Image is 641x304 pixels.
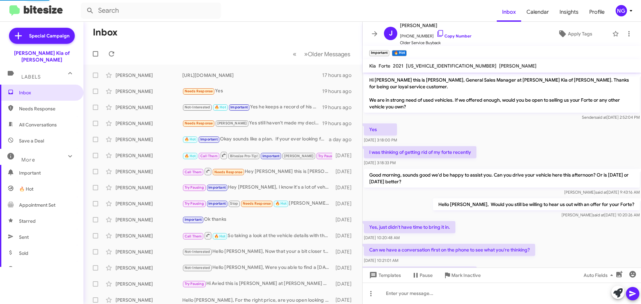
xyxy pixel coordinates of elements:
[364,258,398,263] span: [DATE] 10:21:01 AM
[19,250,28,257] span: Sold
[332,297,357,303] div: [DATE]
[304,50,308,58] span: »
[433,198,640,210] p: Hello [PERSON_NAME], Would you still be willing to hear us out with an offer for your Forte?
[182,248,332,256] div: Hello [PERSON_NAME], Now that your a bit closer to your lease end, would you consider an early up...
[116,216,182,223] div: [PERSON_NAME]
[182,297,332,303] div: Hello [PERSON_NAME], For the right price, are you open looking to sell your Sportage?
[400,21,471,29] span: [PERSON_NAME]
[438,269,486,281] button: Mark Inactive
[562,212,640,217] span: [PERSON_NAME] [DATE] 10:20:26 AM
[182,280,332,288] div: Hi Avied this is [PERSON_NAME] at [PERSON_NAME] Kia of [PERSON_NAME]. Thanks again for being our ...
[21,157,35,163] span: More
[364,123,397,135] p: Yes
[329,136,357,143] div: a day ago
[9,28,75,44] a: Special Campaign
[364,74,640,113] p: Hi [PERSON_NAME] this is [PERSON_NAME], General Sales Manager at [PERSON_NAME] Kia of [PERSON_NAM...
[406,269,438,281] button: Pause
[364,160,396,165] span: [DATE] 3:18:33 PM
[332,281,357,287] div: [DATE]
[293,50,296,58] span: «
[182,151,332,160] div: Cool, just keep me posted
[275,201,287,206] span: 🔥 Hot
[185,217,202,222] span: Important
[230,201,238,206] span: Stop
[322,72,357,79] div: 17 hours ago
[541,28,609,40] button: Apply Tags
[595,190,607,195] span: said at
[19,121,57,128] span: All Conversations
[116,136,182,143] div: [PERSON_NAME]
[332,152,357,159] div: [DATE]
[116,72,182,79] div: [PERSON_NAME]
[182,87,322,95] div: Yes
[497,2,521,22] a: Inbox
[389,28,393,39] span: J
[616,5,627,16] div: NG
[182,103,322,111] div: Yes he keeps a record of his previous customers, but he isn't allowed to keep any contract inform...
[332,184,357,191] div: [DATE]
[116,248,182,255] div: [PERSON_NAME]
[116,168,182,175] div: [PERSON_NAME]
[182,200,332,207] div: [PERSON_NAME] we will be at [GEOGRAPHIC_DATA] around 10am
[364,235,400,240] span: [DATE] 10:20:48 AM
[200,154,218,158] span: Call Them
[230,105,248,109] span: Important
[332,168,357,175] div: [DATE]
[19,105,76,112] span: Needs Response
[93,27,118,38] h1: Inbox
[393,63,403,69] span: 2021
[420,269,433,281] span: Pause
[116,104,182,111] div: [PERSON_NAME]
[230,154,258,158] span: Bitesize Pro-Tip!
[217,121,247,125] span: [PERSON_NAME]
[332,216,357,223] div: [DATE]
[499,63,537,69] span: [PERSON_NAME]
[116,281,182,287] div: [PERSON_NAME]
[185,89,213,93] span: Needs Response
[610,5,634,16] button: NG
[185,121,213,125] span: Needs Response
[369,50,389,56] small: Important
[584,269,616,281] span: Auto Fields
[116,265,182,271] div: [PERSON_NAME]
[21,74,41,80] span: Labels
[185,154,196,158] span: 🔥 Hot
[364,267,477,279] p: And then I will bring it in if you catch my interest
[19,186,33,192] span: 🔥 Hot
[308,50,350,58] span: Older Messages
[185,249,210,254] span: Not-Interested
[364,146,476,158] p: I was thinking of getting rid of my forte recently
[182,167,332,176] div: Hey [PERSON_NAME] this is [PERSON_NAME] we spoke the other day can u call me at [PHONE_NUMBER]
[116,232,182,239] div: [PERSON_NAME]
[364,221,455,233] p: Yes, just didn't have time to bring it in.
[584,2,610,22] a: Profile
[185,137,196,141] span: 🔥 Hot
[364,169,640,188] p: Good morning, sounds good we'd be happy to assist you. Can you drive your vehicle here this after...
[116,297,182,303] div: [PERSON_NAME]
[521,2,554,22] a: Calendar
[369,63,376,69] span: Kia
[364,244,535,256] p: Can we have a conversation first on the phone to see what you're thinking?
[451,269,481,281] span: Mark Inactive
[182,135,329,143] div: Okay sounds like a plan. If your ever looking for an extended warranty we are happy to help out w...
[208,185,226,190] span: Important
[19,89,76,96] span: Inbox
[554,2,584,22] a: Insights
[208,201,226,206] span: Important
[289,47,354,61] nav: Page navigation example
[568,28,592,40] span: Apply Tags
[332,200,357,207] div: [DATE]
[332,265,357,271] div: [DATE]
[400,29,471,39] span: [PHONE_NUMBER]
[364,137,397,142] span: [DATE] 3:18:00 PM
[379,63,390,69] span: Forte
[185,266,210,270] span: Not-Interested
[29,32,69,39] span: Special Campaign
[116,88,182,95] div: [PERSON_NAME]
[19,202,55,208] span: Appointment Set
[284,154,314,158] span: [PERSON_NAME]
